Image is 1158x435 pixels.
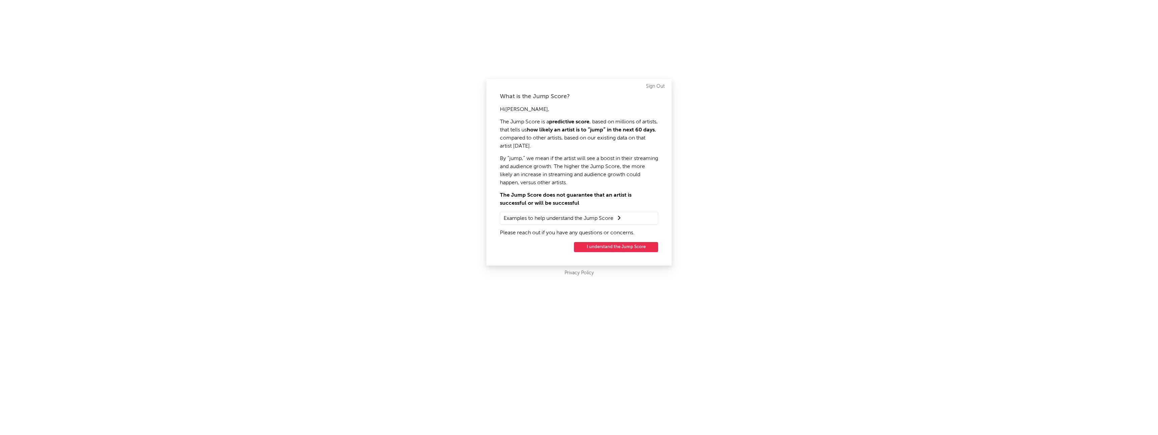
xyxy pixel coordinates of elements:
div: What is the Jump Score? [500,92,658,101]
p: Please reach out if you have any questions or concerns. [500,229,658,237]
strong: The Jump Score does not guarantee that an artist is successful or will be successful [500,193,632,206]
p: By “jump,” we mean if the artist will see a boost in their streaming and audience growth. The hig... [500,155,658,187]
strong: predictive score [549,119,589,125]
button: I understand the Jump Score [574,242,658,252]
a: Sign Out [646,82,665,90]
strong: how likely an artist is to “jump” in the next 60 days [527,127,655,133]
p: Hi [PERSON_NAME] , [500,106,658,114]
p: The Jump Score is a , based on millions of artists, that tells us , compared to other artists, ba... [500,118,658,150]
a: Privacy Policy [565,269,594,277]
summary: Examples to help understand the Jump Score [504,214,654,223]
